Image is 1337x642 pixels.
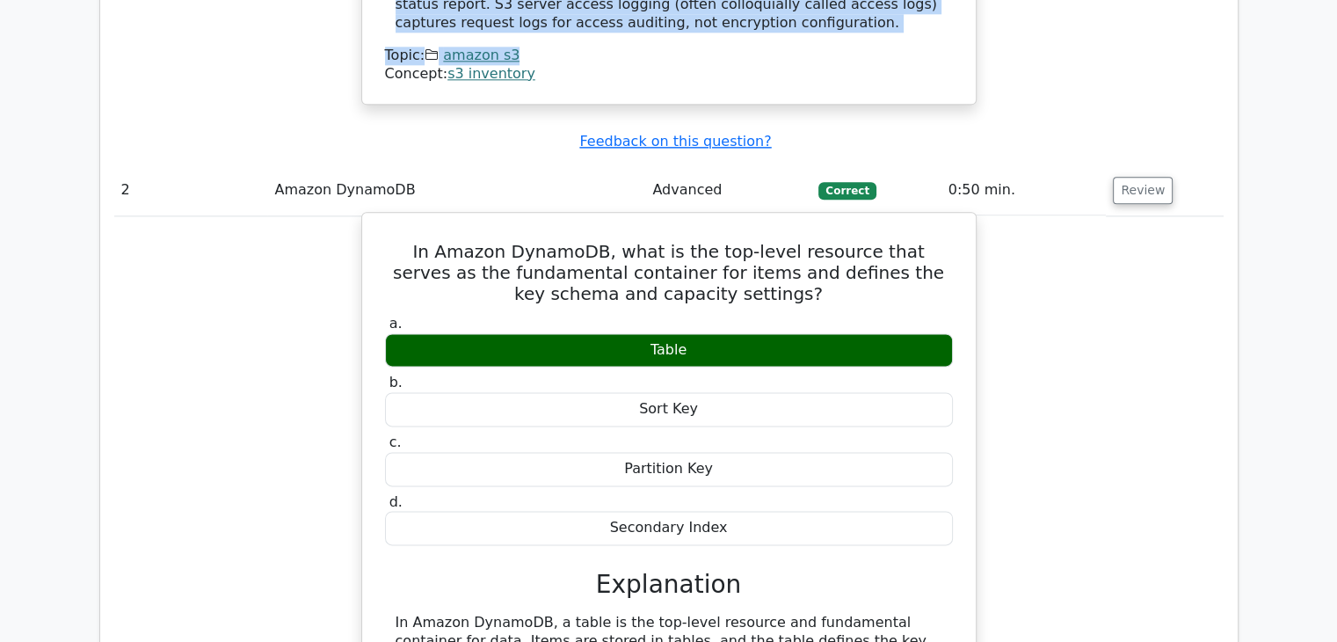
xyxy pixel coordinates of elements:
span: a. [389,315,403,332]
h5: In Amazon DynamoDB, what is the top-level resource that serves as the fundamental container for i... [383,241,955,304]
span: d. [389,493,403,510]
a: s3 inventory [447,65,535,82]
span: c. [389,434,402,450]
h3: Explanation [396,570,942,600]
div: Partition Key [385,452,953,486]
td: 0:50 min. [941,165,1107,215]
span: b. [389,374,403,390]
div: Secondary Index [385,511,953,545]
span: Correct [818,182,876,200]
div: Concept: [385,65,953,84]
a: Feedback on this question? [579,133,771,150]
div: Table [385,333,953,368]
div: Sort Key [385,392,953,427]
div: Topic: [385,47,953,65]
a: amazon s3 [443,47,520,63]
td: Advanced [645,165,811,215]
td: 2 [114,165,268,215]
td: Amazon DynamoDB [267,165,645,215]
button: Review [1113,177,1173,204]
